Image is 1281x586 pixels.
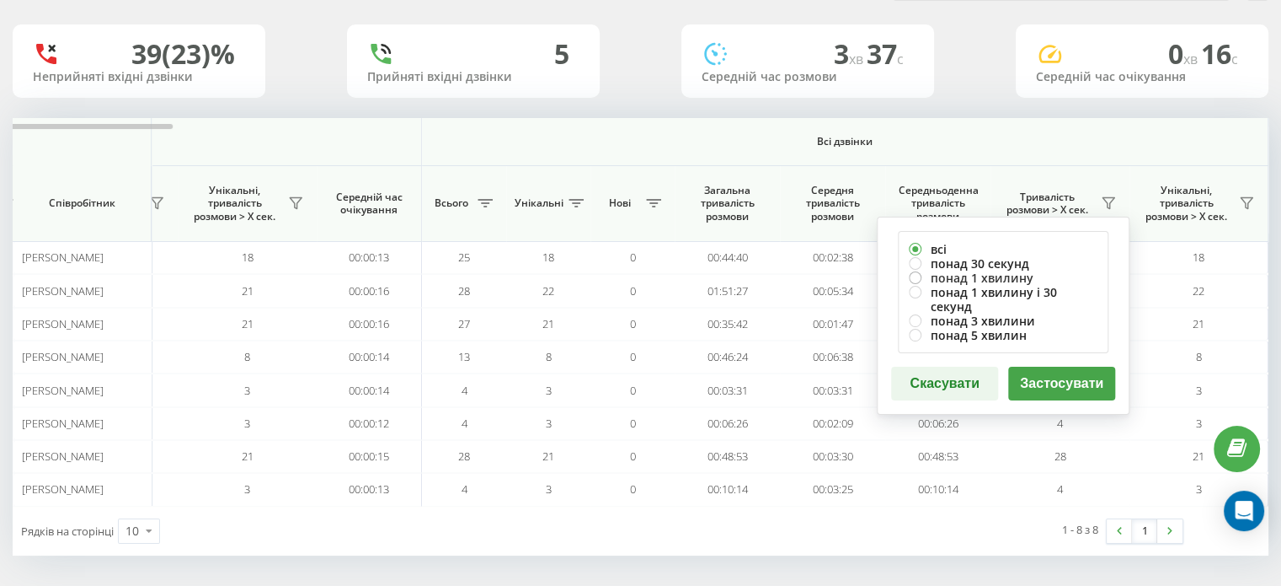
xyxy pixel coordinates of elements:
[599,196,641,210] span: Нові
[630,283,636,298] span: 0
[367,70,579,84] div: Прийняті вхідні дзвінки
[186,184,283,223] span: Унікальні, тривалість розмови > Х сек.
[780,308,885,341] td: 00:01:47
[458,250,470,265] span: 25
[1168,35,1201,72] span: 0
[780,241,885,274] td: 00:02:38
[687,184,767,223] span: Загальна тривалість розмови
[1196,481,1202,497] span: 3
[630,416,636,431] span: 0
[329,191,408,217] span: Середній час очікування
[630,481,636,497] span: 0
[317,440,422,473] td: 00:00:15
[675,274,780,307] td: 01:51:27
[675,341,780,374] td: 00:46:24
[891,367,998,401] button: Скасувати
[630,250,636,265] span: 0
[1196,383,1202,398] span: 3
[458,449,470,464] span: 28
[909,256,1097,271] label: понад 30 секунд
[542,283,554,298] span: 22
[317,274,422,307] td: 00:00:16
[999,191,1096,217] span: Тривалість розмови > Х сек.
[244,416,250,431] span: 3
[780,274,885,307] td: 00:05:34
[1138,184,1234,223] span: Унікальні, тривалість розмови > Х сек.
[675,473,780,506] td: 00:10:14
[244,349,250,364] span: 8
[546,383,552,398] span: 3
[458,349,470,364] span: 13
[867,35,904,72] span: 37
[897,50,904,68] span: c
[125,523,139,540] div: 10
[885,440,990,473] td: 00:48:53
[21,524,114,539] span: Рядків на сторінці
[780,473,885,506] td: 00:03:25
[1193,449,1204,464] span: 21
[554,38,569,70] div: 5
[242,316,254,331] span: 21
[462,481,467,497] span: 4
[430,196,472,210] span: Всього
[909,328,1097,342] label: понад 5 хвилин
[462,383,467,398] span: 4
[22,349,104,364] span: [PERSON_NAME]
[33,70,245,84] div: Неприйняті вхідні дзвінки
[22,383,104,398] span: [PERSON_NAME]
[909,314,1097,328] label: понад 3 хвилини
[1132,519,1157,543] a: 1
[1054,449,1066,464] span: 28
[546,481,552,497] span: 3
[242,449,254,464] span: 21
[244,383,250,398] span: 3
[702,70,914,84] div: Середній час розмови
[1196,349,1202,364] span: 8
[630,316,636,331] span: 0
[780,407,885,440] td: 00:02:09
[458,316,470,331] span: 27
[1231,50,1238,68] span: c
[22,416,104,431] span: [PERSON_NAME]
[675,440,780,473] td: 00:48:53
[317,407,422,440] td: 00:00:12
[675,374,780,406] td: 00:03:31
[780,440,885,473] td: 00:03:30
[317,308,422,341] td: 00:00:16
[472,135,1218,148] span: Всі дзвінки
[675,241,780,274] td: 00:44:40
[131,38,235,70] div: 39 (23)%
[317,473,422,506] td: 00:00:13
[317,341,422,374] td: 00:00:14
[834,35,867,72] span: 3
[244,481,250,497] span: 3
[1008,367,1115,401] button: Застосувати
[630,449,636,464] span: 0
[542,449,554,464] span: 21
[793,184,873,223] span: Середня тривалість розмови
[1196,416,1202,431] span: 3
[27,196,136,210] span: Співробітник
[22,250,104,265] span: [PERSON_NAME]
[515,196,563,210] span: Унікальні
[22,316,104,331] span: [PERSON_NAME]
[909,285,1097,314] label: понад 1 хвилину і 30 секунд
[675,308,780,341] td: 00:35:42
[317,241,422,274] td: 00:00:13
[675,407,780,440] td: 00:06:26
[909,271,1097,285] label: понад 1 хвилину
[542,250,554,265] span: 18
[1193,316,1204,331] span: 21
[1193,283,1204,298] span: 22
[1062,521,1098,538] div: 1 - 8 з 8
[458,283,470,298] span: 28
[849,50,867,68] span: хв
[242,283,254,298] span: 21
[1057,416,1063,431] span: 4
[630,349,636,364] span: 0
[546,349,552,364] span: 8
[542,316,554,331] span: 21
[22,481,104,497] span: [PERSON_NAME]
[1036,70,1248,84] div: Середній час очікування
[885,407,990,440] td: 00:06:26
